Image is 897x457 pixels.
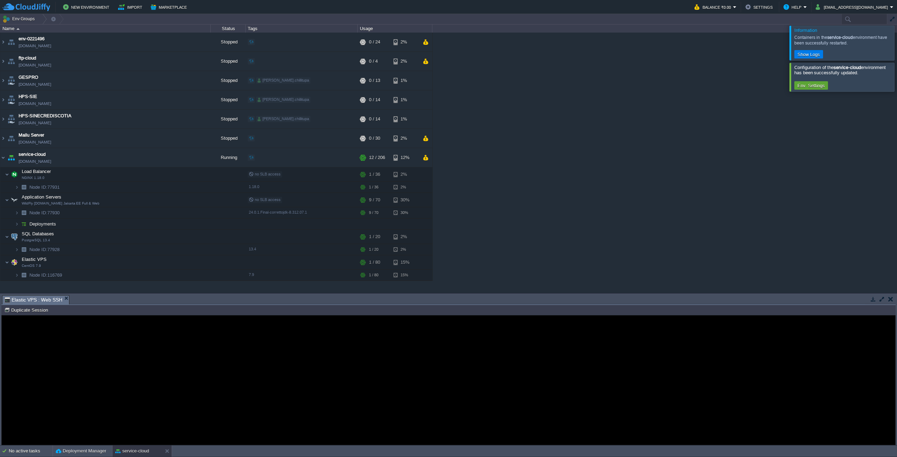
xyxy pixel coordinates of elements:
button: Settings [745,3,775,11]
div: 1% [393,71,416,90]
div: Status [211,25,245,33]
img: AMDAwAAAACH5BAEAAAAALAAAAAABAAEAAAICRAEAOw== [5,255,9,269]
div: [PERSON_NAME].chillitupa [256,77,310,84]
div: 2% [393,182,416,193]
a: Application ServersWildFly [DOMAIN_NAME] Jakarta EE Full & Web [21,194,62,200]
div: 2% [393,129,416,148]
div: Stopped [211,71,246,90]
div: 1 / 80 [369,255,380,269]
button: Env Groups [2,14,37,24]
div: 2% [393,167,416,181]
img: AMDAwAAAACH5BAEAAAAALAAAAAABAAEAAAICRAEAOw== [0,33,6,51]
div: 1% [393,90,416,109]
div: Running [211,148,246,167]
div: 1% [393,110,416,129]
div: Name [1,25,210,33]
button: Deployment Manager [56,448,106,455]
img: AMDAwAAAACH5BAEAAAAALAAAAAABAAEAAAICRAEAOw== [0,52,6,71]
div: Usage [358,25,432,33]
span: Elastic VPS : Web SSH [5,296,62,304]
span: GESPRO [19,74,38,81]
div: 0 / 30 [369,129,380,148]
div: 15% [393,270,416,281]
div: 1 / 20 [369,230,380,244]
img: AMDAwAAAACH5BAEAAAAALAAAAAABAAEAAAICRAEAOw== [5,230,9,244]
span: no SLB access [249,172,281,176]
img: AMDAwAAAACH5BAEAAAAALAAAAAABAAEAAAICRAEAOw== [19,219,29,229]
img: AMDAwAAAACH5BAEAAAAALAAAAAABAAEAAAICRAEAOw== [6,129,16,148]
img: AMDAwAAAACH5BAEAAAAALAAAAAABAAEAAAICRAEAOw== [15,219,19,229]
a: [DOMAIN_NAME] [19,158,51,165]
span: ftp-cloud [19,55,36,62]
div: Stopped [211,33,246,51]
span: WildFly [DOMAIN_NAME] Jakarta EE Full & Web [22,201,100,206]
span: 77930 [29,210,61,216]
div: 12% [393,148,416,167]
button: Help [783,3,803,11]
span: NGINX 1.18.0 [22,176,44,180]
div: 1 / 36 [369,182,378,193]
div: Containers in the environment have been successfully restarted. [794,35,892,46]
a: [DOMAIN_NAME] [19,81,51,88]
img: AMDAwAAAACH5BAEAAAAALAAAAAABAAEAAAICRAEAOw== [15,182,19,193]
span: Node ID: [29,210,47,215]
img: AMDAwAAAACH5BAEAAAAALAAAAAABAAEAAAICRAEAOw== [16,28,20,30]
span: 77928 [29,247,61,252]
span: Elastic VPS [21,256,48,262]
a: [DOMAIN_NAME] [19,42,51,49]
a: Node ID:77928 [29,247,61,252]
img: AMDAwAAAACH5BAEAAAAALAAAAAABAAEAAAICRAEAOw== [6,90,16,109]
span: Load Balancer [21,168,52,174]
span: Node ID: [29,272,47,278]
a: Node ID:77930 [29,210,61,216]
a: Deployments [29,221,57,227]
button: Show Logs [795,51,822,57]
span: Node ID: [29,185,47,190]
img: AMDAwAAAACH5BAEAAAAALAAAAAABAAEAAAICRAEAOw== [0,71,6,90]
img: AMDAwAAAACH5BAEAAAAALAAAAAABAAEAAAICRAEAOw== [6,33,16,51]
span: 77931 [29,184,61,190]
img: AMDAwAAAACH5BAEAAAAALAAAAAABAAEAAAICRAEAOw== [15,244,19,255]
iframe: chat widget [868,429,890,450]
div: [PERSON_NAME].chillitupa [256,97,310,103]
span: 7.9 [249,272,254,277]
div: 1 / 20 [369,244,378,255]
span: CentOS 7.9 [22,264,41,268]
div: 2% [393,52,416,71]
img: AMDAwAAAACH5BAEAAAAALAAAAAABAAEAAAICRAEAOw== [6,71,16,90]
span: Node ID: [29,247,47,252]
span: 13.4 [249,247,256,251]
div: 0 / 14 [369,90,380,109]
img: CloudJiffy [2,3,50,12]
a: HPS-SINECREDISCOTIA [19,112,71,119]
button: [EMAIL_ADDRESS][DOMAIN_NAME] [816,3,890,11]
a: HPS-SIE [19,93,37,100]
img: AMDAwAAAACH5BAEAAAAALAAAAAABAAEAAAICRAEAOw== [0,148,6,167]
span: 1.18.0 [249,185,259,189]
div: 9 / 70 [369,207,378,218]
button: service-cloud [115,448,149,455]
span: SQL Databases [21,231,55,237]
a: Node ID:77931 [29,184,61,190]
button: New Environment [63,3,111,11]
a: [DOMAIN_NAME] [19,139,51,146]
div: 30% [393,193,416,207]
button: Env. Settings [795,82,827,89]
img: AMDAwAAAACH5BAEAAAAALAAAAAABAAEAAAICRAEAOw== [6,148,16,167]
div: 0 / 4 [369,52,378,71]
img: AMDAwAAAACH5BAEAAAAALAAAAAABAAEAAAICRAEAOw== [9,230,19,244]
img: AMDAwAAAACH5BAEAAAAALAAAAAABAAEAAAICRAEAOw== [0,129,6,148]
span: Configuration of the environment has been successfully updated. [794,65,886,75]
span: 116769 [29,272,63,278]
div: 1 / 80 [369,270,378,281]
img: AMDAwAAAACH5BAEAAAAALAAAAAABAAEAAAICRAEAOw== [5,167,9,181]
a: Node ID:116769 [29,272,63,278]
div: 0 / 24 [369,33,380,51]
span: Application Servers [21,194,62,200]
img: AMDAwAAAACH5BAEAAAAALAAAAAABAAEAAAICRAEAOw== [19,244,29,255]
span: env-0221496 [19,35,44,42]
a: service-cloud [19,151,46,158]
div: 30% [393,207,416,218]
